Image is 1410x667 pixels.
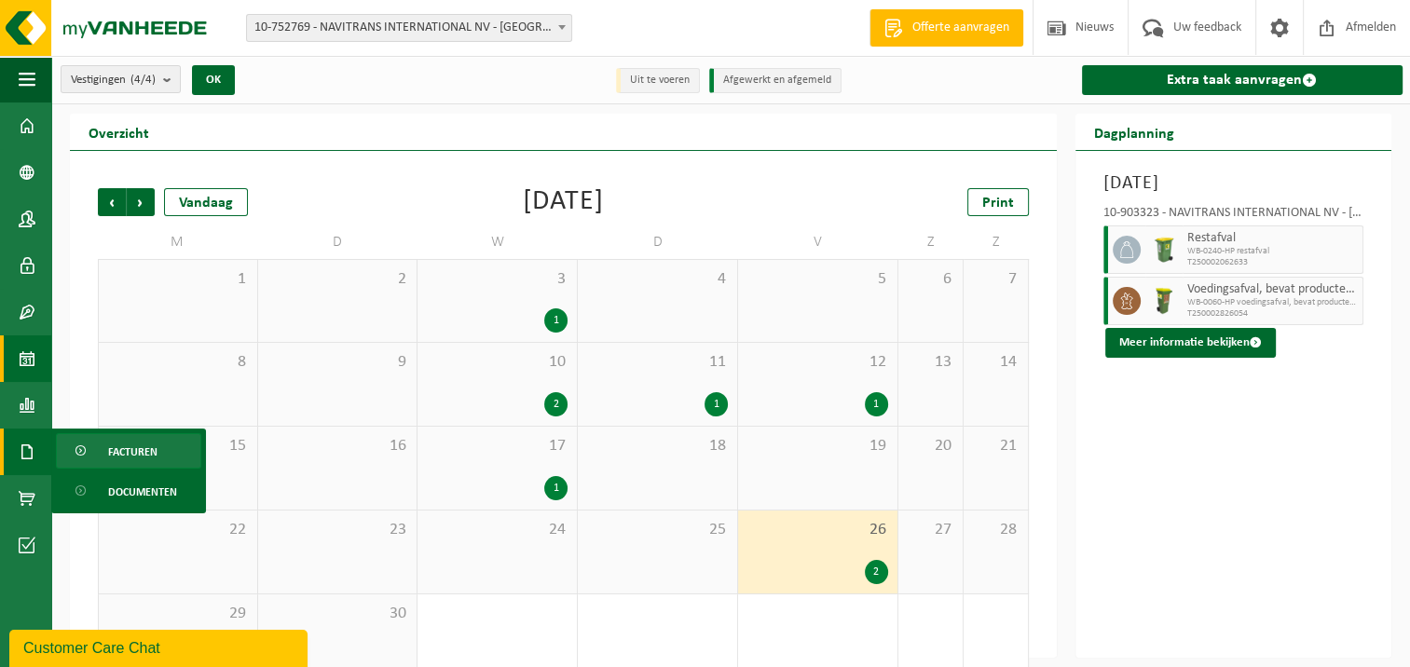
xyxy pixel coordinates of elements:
[1187,297,1359,308] span: WB-0060-HP voedingsafval, bevat producten van dierlijke oors
[747,520,888,540] span: 26
[9,626,311,667] iframe: chat widget
[523,188,604,216] div: [DATE]
[587,352,728,373] span: 11
[973,352,1019,373] span: 14
[747,436,888,456] span: 19
[544,308,568,333] div: 1
[1103,207,1364,225] div: 10-903323 - NAVITRANS INTERNATIONAL NV - [GEOGRAPHIC_DATA]
[108,520,248,540] span: 22
[1187,308,1359,320] span: T250002826054
[427,352,568,373] span: 10
[747,352,888,373] span: 12
[1103,170,1364,197] h3: [DATE]
[898,225,964,259] td: Z
[1187,257,1359,268] span: T250002062633
[908,19,1014,37] span: Offerte aanvragen
[98,225,258,259] td: M
[164,188,248,216] div: Vandaag
[544,392,568,416] div: 2
[108,352,248,373] span: 8
[418,225,578,259] td: W
[1187,246,1359,257] span: WB-0240-HP restafval
[427,520,568,540] span: 24
[908,436,953,456] span: 20
[247,15,571,41] span: 10-752769 - NAVITRANS INTERNATIONAL NV - KORTRIJK
[908,269,953,290] span: 6
[865,560,888,584] div: 2
[1082,65,1403,95] a: Extra taak aanvragen
[869,9,1023,47] a: Offerte aanvragen
[267,352,408,373] span: 9
[1105,328,1276,358] button: Meer informatie bekijken
[967,188,1029,216] a: Print
[56,473,201,509] a: Documenten
[973,436,1019,456] span: 21
[98,188,126,216] span: Vorige
[267,604,408,624] span: 30
[738,225,898,259] td: V
[982,196,1014,211] span: Print
[61,65,181,93] button: Vestigingen(4/4)
[246,14,572,42] span: 10-752769 - NAVITRANS INTERNATIONAL NV - KORTRIJK
[1150,236,1178,264] img: WB-0240-HPE-GN-50
[427,269,568,290] span: 3
[1187,282,1359,297] span: Voedingsafval, bevat producten van dierlijke oorsprong, onverpakt, categorie 3
[267,436,408,456] span: 16
[973,520,1019,540] span: 28
[1150,287,1178,315] img: WB-0060-HPE-GN-50
[70,114,168,150] h2: Overzicht
[587,269,728,290] span: 4
[427,436,568,456] span: 17
[108,269,248,290] span: 1
[747,269,888,290] span: 5
[71,66,156,94] span: Vestigingen
[1187,231,1359,246] span: Restafval
[964,225,1029,259] td: Z
[587,520,728,540] span: 25
[56,433,201,469] a: Facturen
[709,68,842,93] li: Afgewerkt en afgemeld
[908,352,953,373] span: 13
[267,269,408,290] span: 2
[127,188,155,216] span: Volgende
[258,225,418,259] td: D
[267,520,408,540] span: 23
[616,68,700,93] li: Uit te voeren
[587,436,728,456] span: 18
[865,392,888,416] div: 1
[705,392,728,416] div: 1
[108,604,248,624] span: 29
[544,476,568,500] div: 1
[578,225,738,259] td: D
[1075,114,1193,150] h2: Dagplanning
[908,520,953,540] span: 27
[130,74,156,86] count: (4/4)
[108,434,157,470] span: Facturen
[108,474,177,510] span: Documenten
[192,65,235,95] button: OK
[973,269,1019,290] span: 7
